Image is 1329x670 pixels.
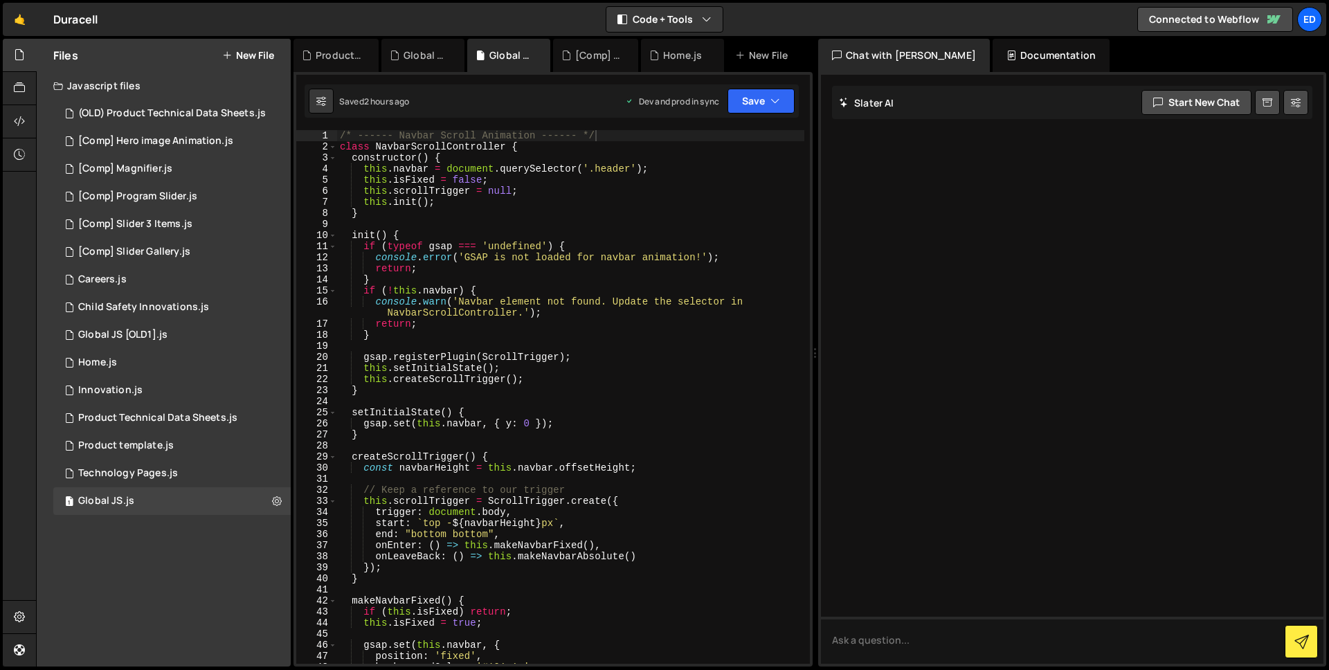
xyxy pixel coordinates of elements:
div: Saved [339,96,410,107]
div: 35 [296,518,337,529]
div: 13 [296,263,337,274]
div: 15279/41640.js [53,432,291,460]
div: 11 [296,241,337,252]
div: Global JS.js [78,495,134,507]
div: Home.js [663,48,702,62]
div: 29 [296,451,337,462]
div: Home.js [78,356,117,369]
div: 15 [296,285,337,296]
div: 45 [296,628,337,640]
div: 15279/41369.js [53,210,291,238]
div: New File [735,48,793,62]
div: [Comp] Magnifier.js [78,163,172,175]
div: 7 [296,197,337,208]
div: [Comp] Slider 3 Items.js [78,218,192,230]
div: 15279/44152.js [53,404,291,432]
div: Careers.js [78,273,127,286]
div: 20 [296,352,337,363]
div: Chat with [PERSON_NAME] [818,39,990,72]
button: Start new chat [1141,90,1251,115]
div: 30 [296,462,337,473]
div: 15279/45654.js [53,321,291,349]
div: 27 [296,429,337,440]
div: 41 [296,584,337,595]
div: 38 [296,551,337,562]
div: Product Technical Data Sheets.js [316,48,362,62]
div: Technology Pages.js [78,467,178,480]
div: 15279/40813.js [53,127,291,155]
div: 31 [296,473,337,485]
div: 26 [296,418,337,429]
div: 8 [296,208,337,219]
div: Global JS.js [489,48,534,62]
div: 34 [296,507,337,518]
div: [Comp] Program Slider.js [78,190,197,203]
div: 12 [296,252,337,263]
div: 15279/40399.js [53,487,291,515]
div: Duracell [53,11,98,28]
h2: Files [53,48,78,63]
div: 16 [296,296,337,318]
div: 15279/44092.js [53,100,292,127]
button: Save [727,89,795,114]
div: 10 [296,230,337,241]
div: 44 [296,617,337,628]
div: (OLD) Product Technical Data Sheets.js [78,107,266,120]
div: 23 [296,385,337,396]
div: 2 [296,141,337,152]
div: 33 [296,496,337,507]
div: 18 [296,329,337,341]
div: 47 [296,651,337,662]
div: 15279/40814.js [53,266,291,293]
div: 17 [296,318,337,329]
div: 1 [296,130,337,141]
button: Code + Tools [606,7,723,32]
div: Innovation.js [78,384,143,397]
a: Connected to Webflow [1137,7,1293,32]
div: 15279/40525.js [53,183,291,210]
div: 36 [296,529,337,540]
div: [Comp] Hero image Animation.js [78,135,233,147]
div: Dev and prod in sync [625,96,719,107]
div: 5 [296,174,337,185]
div: 15279/40113.js [53,349,291,377]
div: Global JS [OLD1].js [78,329,168,341]
div: 21 [296,363,337,374]
div: 42 [296,595,337,606]
div: 9 [296,219,337,230]
div: 3 [296,152,337,163]
div: 28 [296,440,337,451]
button: New File [222,50,274,61]
div: 6 [296,185,337,197]
div: 15279/40598.js [53,460,291,487]
div: 15279/41584.js [53,238,291,266]
div: 2 hours ago [364,96,410,107]
div: 43 [296,606,337,617]
div: 4 [296,163,337,174]
div: Javascript files [37,72,291,100]
div: 25 [296,407,337,418]
div: [Comp] Hero image Animation.js [575,48,622,62]
div: Global JS [OLD1].js [404,48,448,62]
div: Product template.js [78,440,174,452]
div: 37 [296,540,337,551]
div: 19 [296,341,337,352]
a: Ed [1297,7,1322,32]
div: 24 [296,396,337,407]
div: [Comp] Slider Gallery.js [78,246,190,258]
div: 15279/41996.js [53,155,291,183]
div: 32 [296,485,337,496]
div: 22 [296,374,337,385]
div: Product Technical Data Sheets.js [78,412,237,424]
div: 14 [296,274,337,285]
div: 15279/40526.js [53,377,291,404]
div: 40 [296,573,337,584]
div: Child Safety Innovations.js [78,301,209,314]
h2: Slater AI [839,96,894,109]
a: 🤙 [3,3,37,36]
div: 46 [296,640,337,651]
div: 39 [296,562,337,573]
span: 1 [65,497,73,508]
div: 15279/40992.js [53,293,291,321]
